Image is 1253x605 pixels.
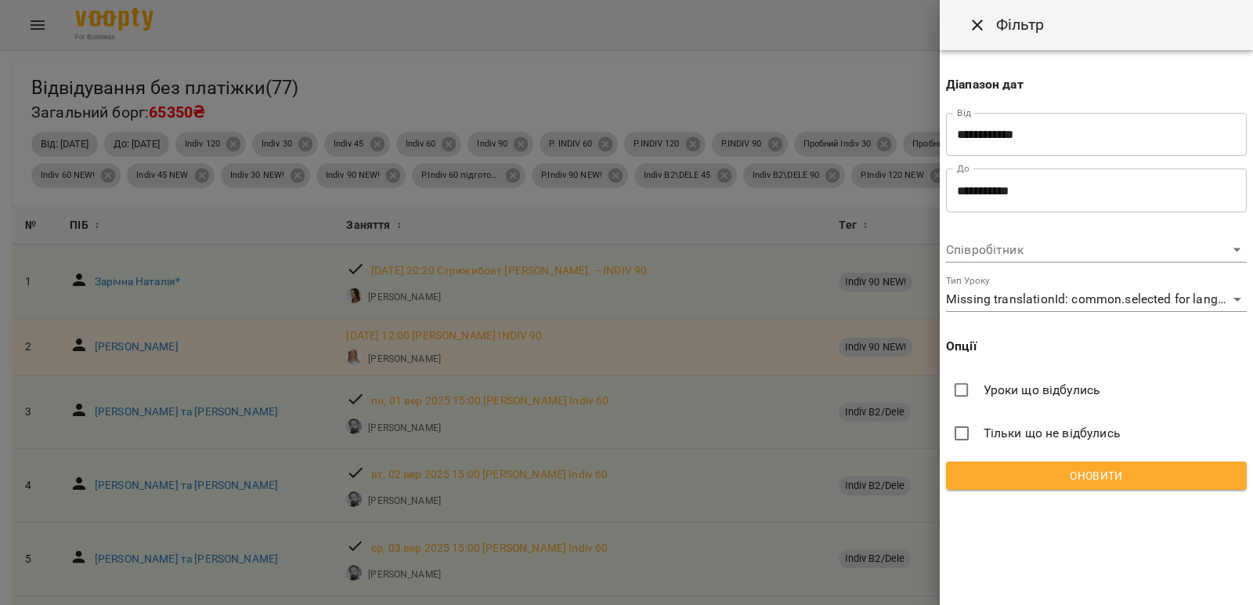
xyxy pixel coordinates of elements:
[984,424,1121,443] span: Тільки що не відбулись
[996,13,1045,37] h6: Фільтр
[959,6,996,44] button: Close
[946,337,1247,356] p: Опції
[946,462,1247,490] button: Оновити
[946,288,1247,313] div: Missing translationId: common.selected for language: uk_UA: 23
[959,466,1234,485] span: Оновити
[946,276,989,285] label: Тип Уроку
[984,381,1101,400] span: Уроки що відбулись
[946,75,1247,94] p: Діапазон дат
